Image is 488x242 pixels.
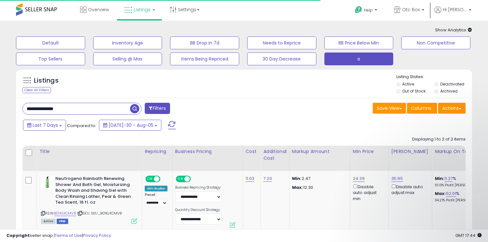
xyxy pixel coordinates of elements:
[67,123,96,129] span: Compared to:
[175,148,240,155] div: Business Pricing
[55,176,133,207] b: Neutrogena Rainbath Renewing Shower And Bath Gel, Moisturizing Body Wash and Shaving Gel with Cle...
[353,148,386,155] div: Min Price
[412,136,466,142] div: Displaying 1 to 2 of 2 items
[402,88,426,94] label: Out of Stock
[435,191,488,203] div: %
[159,176,170,182] span: OFF
[373,103,406,114] button: Save View
[145,186,167,191] div: Win BuyBox
[175,208,222,212] label: Quantity Discount Strategy:
[444,175,453,182] a: 11.27
[364,7,373,13] span: Help
[263,175,272,182] a: 7.23
[354,6,362,14] i: Get Help
[435,175,444,181] b: Min:
[175,185,222,190] label: Business Repricing Strategy:
[292,185,345,190] p: 12.30
[145,148,170,155] div: Repricing
[109,122,153,128] span: [DATE]-30 - Aug-05
[247,52,316,65] button: 30 Day Decrease
[23,120,66,131] button: Last 7 Days
[438,103,466,114] button: Actions
[145,193,167,207] div: Preset:
[170,36,239,49] button: BB Drop in 7d
[292,175,302,181] strong: Min:
[93,52,162,65] button: Selling @ Max
[263,148,287,162] div: Additional Cost
[33,122,58,128] span: Last 7 Days
[246,148,258,155] div: Cost
[22,87,51,93] div: Clear All Filters
[77,211,122,216] span: | SKU: SKU_B01KLKCMV8
[55,232,82,238] a: Terms of Use
[146,176,154,182] span: ON
[324,36,394,49] button: BB Price Below Min
[246,175,255,182] a: 11.03
[88,6,109,13] span: Overview
[176,176,184,182] span: ON
[435,6,471,21] a: Hi [PERSON_NAME]
[6,233,111,239] div: seller snap | |
[292,148,347,155] div: Markup Amount
[401,36,470,49] button: Non Competitive
[446,190,456,197] a: 52.01
[396,74,472,80] p: Listing States:
[93,36,162,49] button: Inventory Age
[435,176,488,188] div: %
[435,183,488,188] p: 10.13% Profit [PERSON_NAME]
[402,6,420,13] span: Otc Box
[353,175,365,182] a: 24.39
[41,176,54,189] img: 31y3FGpjl0L._SL40_.jpg
[435,190,446,197] b: Max:
[391,175,403,182] a: 35.95
[411,105,431,111] span: Columns
[6,232,30,238] strong: Copyright
[402,81,414,87] label: Active
[57,219,68,224] span: FBM
[435,27,472,33] span: Show Analytics
[350,1,384,21] a: Help
[247,36,316,49] button: Needs to Reprice
[34,76,59,85] h5: Listings
[41,176,137,223] div: ASIN:
[145,103,170,114] button: Filters
[391,183,427,196] div: Disable auto adjust max
[353,183,384,202] div: Disable auto adjust min
[134,6,150,13] span: Listings
[54,211,76,216] a: B01KLKCMV8
[391,148,429,155] div: [PERSON_NAME]
[39,148,139,155] div: Title
[83,232,111,238] a: Privacy Policy
[99,120,161,131] button: [DATE]-30 - Aug-05
[292,184,303,190] strong: Max:
[170,52,239,65] button: Items Being Repriced
[443,6,467,13] span: Hi [PERSON_NAME]
[41,219,56,224] span: All listings currently available for purchase on Amazon
[324,52,394,65] button: o
[440,81,464,87] label: Deactivated
[407,103,437,114] button: Columns
[440,88,458,94] label: Archived
[190,176,200,182] span: OFF
[16,52,85,65] button: Top Sellers
[16,36,85,49] button: Default
[292,176,345,181] p: 2.47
